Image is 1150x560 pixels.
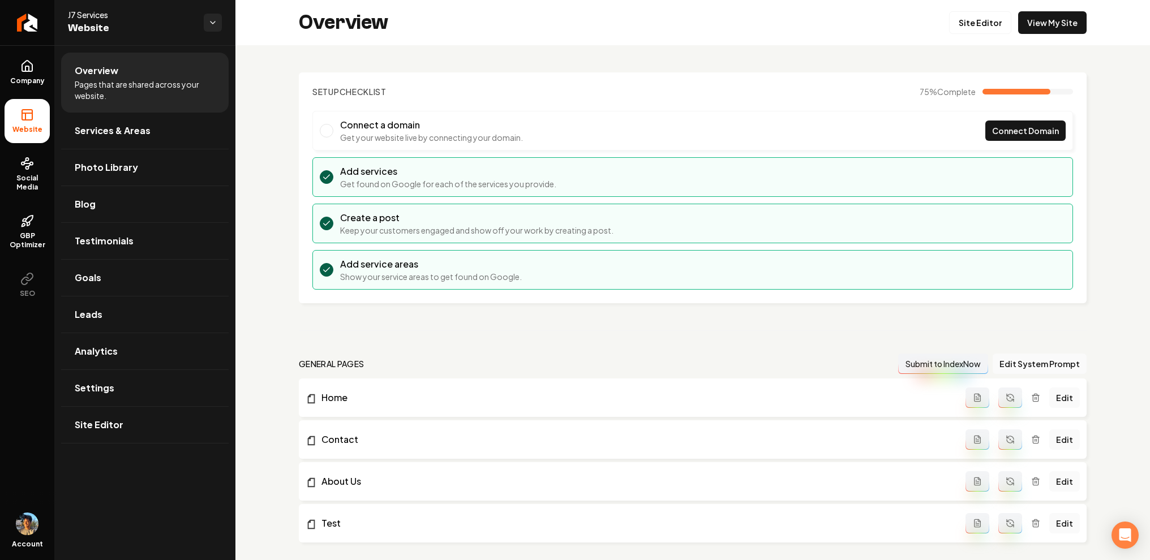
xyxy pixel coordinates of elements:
[75,344,118,358] span: Analytics
[937,87,976,97] span: Complete
[5,174,50,192] span: Social Media
[340,178,556,189] p: Get found on Google for each of the services you provide.
[299,358,364,369] h2: general pages
[949,11,1011,34] a: Site Editor
[966,513,989,533] button: Add admin page prompt
[985,120,1066,141] a: Connect Domain
[15,289,40,298] span: SEO
[966,471,989,492] button: Add admin page prompt
[17,14,38,32] img: Rebolt Logo
[5,205,50,259] a: GBP Optimizer
[75,197,96,211] span: Blog
[8,125,47,134] span: Website
[68,9,195,20] span: J7 Services
[1018,11,1087,34] a: View My Site
[61,333,229,369] a: Analytics
[920,86,976,97] span: 75 %
[966,387,989,408] button: Add admin page prompt
[75,161,138,174] span: Photo Library
[61,149,229,186] a: Photo Library
[312,86,387,97] h2: Checklist
[306,391,966,404] a: Home
[61,113,229,149] a: Services & Areas
[1049,513,1080,533] a: Edit
[340,257,522,271] h3: Add service areas
[75,271,101,285] span: Goals
[16,512,38,535] button: Open user button
[61,370,229,406] a: Settings
[306,516,966,530] a: Test
[340,225,613,236] p: Keep your customers engaged and show off your work by creating a post.
[75,381,114,395] span: Settings
[5,148,50,201] a: Social Media
[75,79,215,101] span: Pages that are shared across your website.
[5,263,50,307] button: SEO
[75,418,123,432] span: Site Editor
[340,132,523,143] p: Get your website live by connecting your domain.
[1049,471,1080,492] a: Edit
[1049,387,1080,408] a: Edit
[75,234,134,248] span: Testimonials
[16,512,38,535] img: Aditya Nair
[6,76,49,85] span: Company
[992,125,1059,137] span: Connect Domain
[306,433,966,446] a: Contact
[1112,522,1139,549] div: Open Intercom Messenger
[966,429,989,450] button: Add admin page prompt
[75,124,151,137] span: Services & Areas
[340,211,613,225] h3: Create a post
[61,296,229,333] a: Leads
[5,50,50,94] a: Company
[898,354,988,374] button: Submit to IndexNow
[12,540,43,549] span: Account
[61,260,229,296] a: Goals
[75,308,102,321] span: Leads
[312,87,340,97] span: Setup
[299,11,388,34] h2: Overview
[340,165,556,178] h3: Add services
[61,186,229,222] a: Blog
[61,223,229,259] a: Testimonials
[5,231,50,249] span: GBP Optimizer
[340,118,523,132] h3: Connect a domain
[61,407,229,443] a: Site Editor
[993,354,1087,374] button: Edit System Prompt
[1049,429,1080,450] a: Edit
[306,475,966,488] a: About Us
[68,20,195,36] span: Website
[75,64,118,77] span: Overview
[340,271,522,282] p: Show your service areas to get found on Google.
